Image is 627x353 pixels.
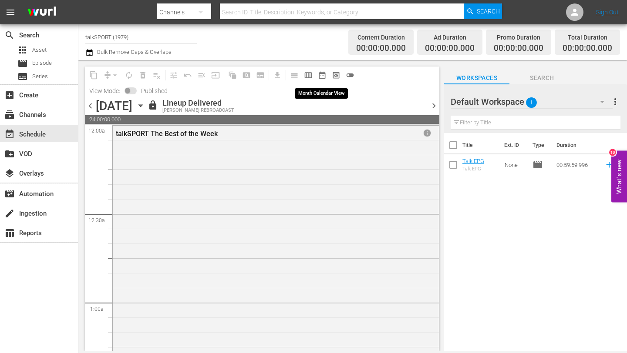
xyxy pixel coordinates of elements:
[96,49,172,55] span: Bulk Remove Gaps & Overlaps
[444,73,509,83] span: Workspaces
[4,228,15,238] span: Reports
[423,129,431,137] span: info
[17,45,28,55] span: Asset
[195,68,209,82] span: Fill episodes with ad slates
[425,43,475,53] span: 00:00:00.000
[527,133,551,157] th: Type
[4,189,15,199] span: Automation
[356,43,406,53] span: 00:00:00.000
[462,158,484,164] a: Talk EPG
[116,130,384,138] div: talkSPORT The Best of the Week
[499,133,527,157] th: Ext. ID
[148,100,158,110] span: lock
[462,166,484,172] div: Talk EPG
[4,149,15,159] span: VOD
[494,43,543,53] span: 00:00:00.000
[181,68,195,82] span: Revert to Primary Episode
[464,3,502,19] button: Search
[533,160,543,170] span: Episode
[162,98,234,108] div: Lineup Delivered
[136,68,150,82] span: Select an event to delete
[332,71,340,80] span: preview_outlined
[553,154,601,175] td: 00:59:59.996
[32,72,48,81] span: Series
[425,31,475,43] div: Ad Duration
[611,151,627,203] button: Open Feedback Widget
[96,99,132,113] div: [DATE]
[4,129,15,140] span: Schedule
[4,30,15,40] span: Search
[343,68,357,82] span: 24 hours Lineup View is OFF
[329,68,343,82] span: View Backup
[477,3,500,19] span: Search
[4,90,15,100] span: Create
[301,68,315,82] span: Week Calendar View
[346,71,354,80] span: toggle_off
[162,108,234,113] div: [PERSON_NAME] REBROADCAST
[563,31,612,43] div: Total Duration
[85,100,96,111] span: chevron_left
[17,58,28,69] span: Episode
[610,97,620,107] span: more_vert
[451,90,613,114] div: Default Workspace
[318,71,327,80] span: date_range_outlined
[526,93,537,112] span: 1
[4,208,15,219] span: Ingestion
[122,68,136,82] span: Loop Content
[87,68,101,82] span: Copy Lineup
[164,67,181,83] span: Customize Events
[21,2,63,23] img: ans4CAIJ8jUAAAAAAAAAAAAAAAAAAAAAAAAgQb4GAAAAAAAAAAAAAAAAAAAAAAAAJMjXAAAAAAAAAAAAAAAAAAAAAAAAgAT5G...
[5,7,16,17] span: menu
[32,59,52,67] span: Episode
[610,91,620,112] button: more_vert
[551,133,603,157] th: Duration
[101,68,122,82] span: Remove Gaps & Overlaps
[4,168,15,179] span: Overlays
[462,133,499,157] th: Title
[150,68,164,82] span: Clear Lineup
[32,46,47,54] span: Asset
[17,71,28,82] span: Series
[137,87,172,94] span: Published
[356,31,406,43] div: Content Duration
[209,68,222,82] span: Update Metadata from Key Asset
[609,149,616,156] div: 10
[509,73,575,83] span: Search
[4,110,15,120] span: Channels
[604,160,614,170] svg: Add to Schedule
[501,154,529,175] td: None
[304,71,313,80] span: calendar_view_week_outlined
[85,87,125,94] span: View Mode:
[563,43,612,53] span: 00:00:00.000
[494,31,543,43] div: Promo Duration
[85,115,439,124] span: 24:00:00.000
[596,9,619,16] a: Sign Out
[428,100,439,111] span: chevron_right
